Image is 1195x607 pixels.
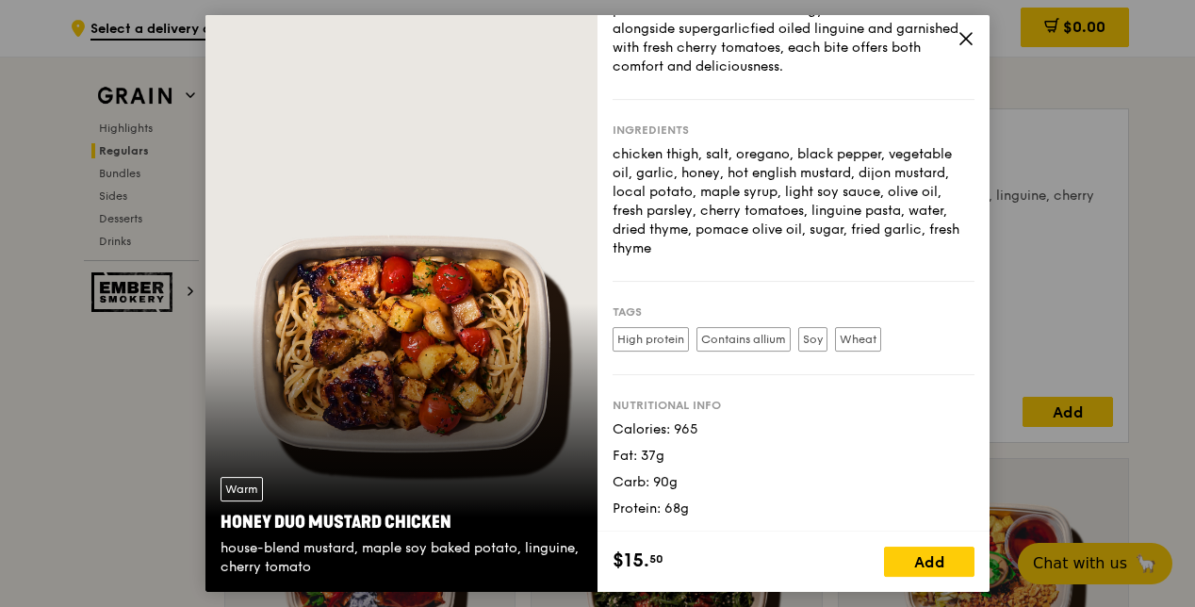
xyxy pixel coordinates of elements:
[613,547,649,575] span: $15.
[884,547,974,577] div: Add
[221,477,263,501] div: Warm
[835,327,881,352] label: Wheat
[221,509,582,535] div: Honey Duo Mustard Chicken
[613,500,974,518] div: Protein: 68g
[221,539,582,577] div: house-blend mustard, maple soy baked potato, linguine, cherry tomato
[613,304,974,320] div: Tags
[613,398,974,413] div: Nutritional info
[798,327,827,352] label: Soy
[613,447,974,466] div: Fat: 37g
[613,473,974,492] div: Carb: 90g
[613,327,689,352] label: High protein
[696,327,791,352] label: Contains allium
[613,123,974,138] div: Ingredients
[613,420,974,439] div: Calories: 965
[649,551,663,566] span: 50
[613,145,974,258] div: chicken thigh, salt, oregano, black pepper, vegetable oil, garlic, honey, hot english mustard, di...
